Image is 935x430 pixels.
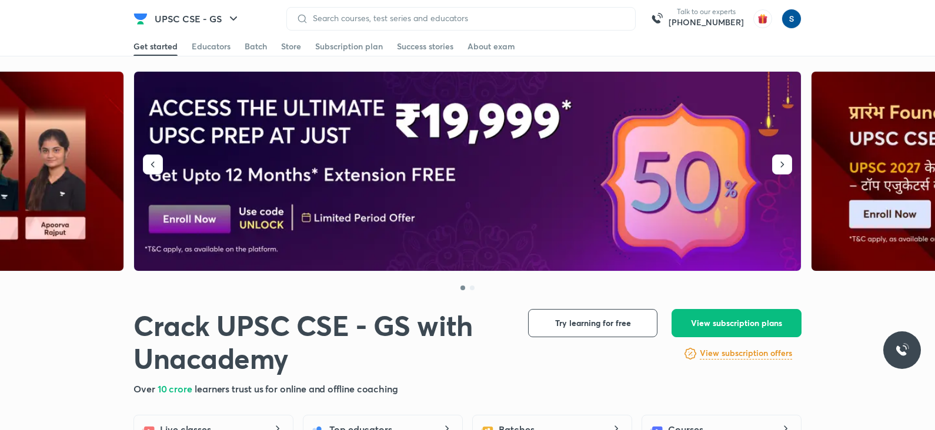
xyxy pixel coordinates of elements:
[669,7,744,16] p: Talk to our experts
[753,9,772,28] img: avatar
[281,37,301,56] a: Store
[192,37,231,56] a: Educators
[148,7,248,31] button: UPSC CSE - GS
[467,41,515,52] div: About exam
[133,382,158,395] span: Over
[245,41,267,52] div: Batch
[669,16,744,28] a: [PHONE_NUMBER]
[555,317,631,329] span: Try learning for free
[281,41,301,52] div: Store
[315,41,383,52] div: Subscription plan
[700,347,792,361] a: View subscription offers
[192,41,231,52] div: Educators
[133,12,148,26] img: Company Logo
[195,382,398,395] span: learners trust us for online and offline coaching
[645,7,669,31] img: call-us
[782,9,802,29] img: simran kumari
[397,37,453,56] a: Success stories
[895,343,909,357] img: ttu
[315,37,383,56] a: Subscription plan
[528,309,657,337] button: Try learning for free
[397,41,453,52] div: Success stories
[133,309,509,375] h1: Crack UPSC CSE - GS with Unacademy
[691,317,782,329] span: View subscription plans
[133,37,178,56] a: Get started
[467,37,515,56] a: About exam
[700,347,792,360] h6: View subscription offers
[133,41,178,52] div: Get started
[672,309,802,337] button: View subscription plans
[245,37,267,56] a: Batch
[158,382,195,395] span: 10 crore
[308,14,626,23] input: Search courses, test series and educators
